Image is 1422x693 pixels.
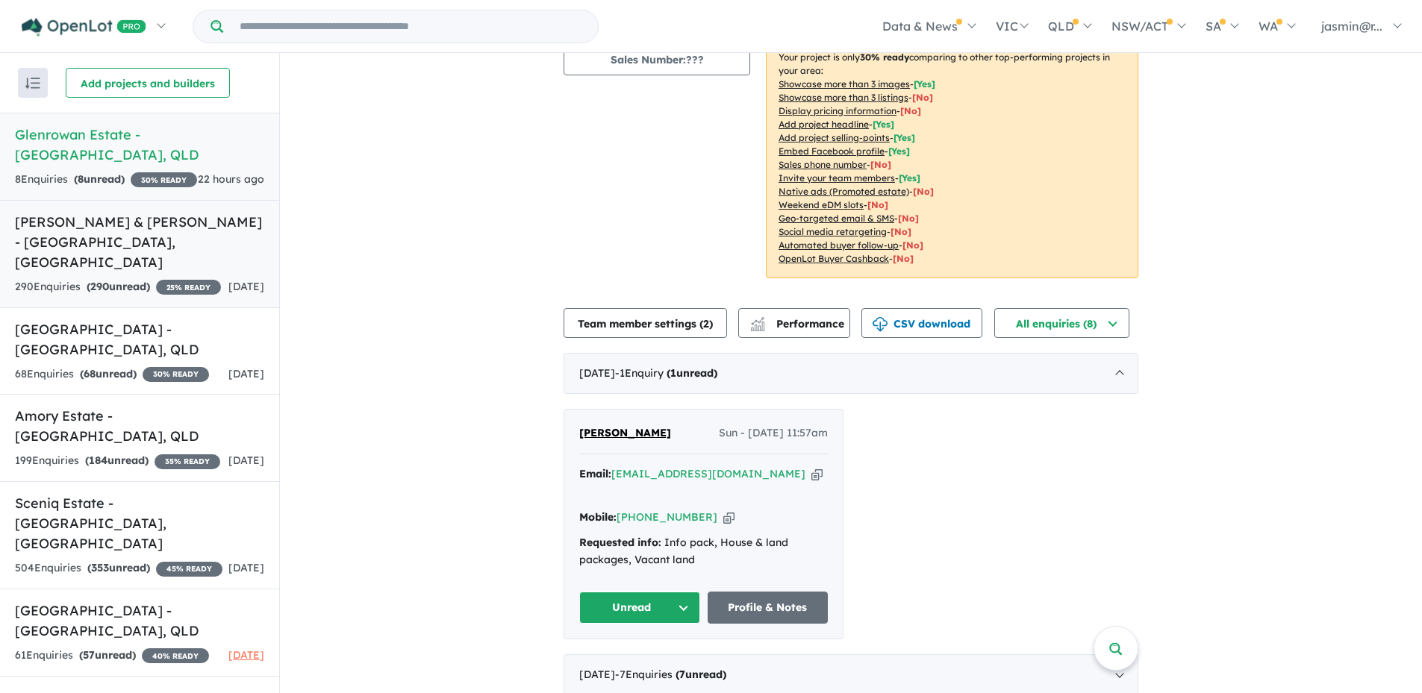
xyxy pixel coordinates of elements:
[670,366,676,380] span: 1
[766,38,1138,278] p: Your project is only comparing to other top-performing projects in your area: - - - - - - - - - -...
[779,105,896,116] u: Display pricing information
[900,105,921,116] span: [ No ]
[1321,19,1382,34] span: jasmin@r...
[15,125,264,165] h5: Glenrowan Estate - [GEOGRAPHIC_DATA] , QLD
[912,92,933,103] span: [ No ]
[66,68,230,98] button: Add projects and builders
[22,18,146,37] img: Openlot PRO Logo White
[870,159,891,170] span: [ No ]
[87,280,150,293] strong: ( unread)
[228,280,264,293] span: [DATE]
[779,145,885,157] u: Embed Facebook profile
[894,132,915,143] span: [ Yes ]
[579,592,700,624] button: Unread
[902,239,923,251] span: [No]
[83,648,95,662] span: 57
[228,561,264,574] span: [DATE]
[143,367,209,382] span: 30 % READY
[90,280,109,293] span: 290
[91,561,109,574] span: 353
[15,278,221,296] div: 290 Enquir ies
[913,186,934,197] span: [No]
[15,647,209,665] div: 61 Enquir ies
[579,534,828,570] div: Info pack, House & land packages, Vacant land
[751,317,764,325] img: line-chart.svg
[611,467,805,480] a: [EMAIL_ADDRESS][DOMAIN_NAME]
[74,172,125,186] strong: ( unread)
[615,668,726,681] span: - 7 Enquir ies
[156,280,221,295] span: 25 % READY
[994,308,1129,338] button: All enquiries (8)
[228,367,264,380] span: [DATE]
[679,668,685,681] span: 7
[564,353,1138,395] div: [DATE]
[676,668,726,681] strong: ( unread)
[779,172,895,184] u: Invite your team members
[579,426,671,439] span: [PERSON_NAME]
[15,493,264,554] h5: Sceniq Estate - [GEOGRAPHIC_DATA] , [GEOGRAPHIC_DATA]
[779,226,887,237] u: Social media retargeting
[779,253,889,264] u: OpenLot Buyer Cashback
[25,78,40,89] img: sort.svg
[779,239,899,251] u: Automated buyer follow-up
[888,145,910,157] span: [ Yes ]
[579,424,671,442] a: [PERSON_NAME]
[617,510,717,524] a: [PHONE_NUMBER]
[779,78,910,90] u: Showcase more than 3 images
[615,366,717,380] span: - 1 Enquir y
[579,510,617,524] strong: Mobile:
[779,186,909,197] u: Native ads (Promoted estate)
[15,601,264,641] h5: [GEOGRAPHIC_DATA] - [GEOGRAPHIC_DATA] , QLD
[779,213,894,224] u: Geo-targeted email & SMS
[226,10,595,43] input: Try estate name, suburb, builder or developer
[131,172,197,187] span: 30 % READY
[873,317,888,332] img: download icon
[873,119,894,130] span: [ Yes ]
[752,317,844,330] span: Performance
[80,367,137,380] strong: ( unread)
[15,452,220,470] div: 199 Enquir ies
[89,454,107,467] span: 184
[579,536,661,549] strong: Requested info:
[703,317,709,330] span: 2
[78,172,84,186] span: 8
[15,366,209,383] div: 68 Enquir ies
[156,562,222,577] span: 45 % READY
[15,171,197,189] div: 8 Enquir ies
[85,454,149,467] strong: ( unread)
[891,226,911,237] span: [No]
[579,467,611,480] strong: Email:
[779,199,864,210] u: Weekend eDM slots
[708,592,829,624] a: Profile & Notes
[779,119,869,130] u: Add project headline
[893,253,914,264] span: [No]
[228,648,264,662] span: [DATE]
[228,454,264,467] span: [DATE]
[84,367,96,380] span: 68
[899,172,920,184] span: [ Yes ]
[914,78,935,90] span: [ Yes ]
[87,561,150,574] strong: ( unread)
[738,308,850,338] button: Performance
[15,319,264,360] h5: [GEOGRAPHIC_DATA] - [GEOGRAPHIC_DATA] , QLD
[750,322,765,331] img: bar-chart.svg
[779,159,867,170] u: Sales phone number
[142,648,209,663] span: 40 % READY
[667,366,717,380] strong: ( unread)
[867,199,888,210] span: [No]
[564,308,727,338] button: Team member settings (2)
[564,44,750,75] button: Sales Number:???
[861,308,982,338] button: CSV download
[898,213,919,224] span: [No]
[15,212,264,272] h5: [PERSON_NAME] & [PERSON_NAME] - [GEOGRAPHIC_DATA] , [GEOGRAPHIC_DATA]
[779,132,890,143] u: Add project selling-points
[15,406,264,446] h5: Amory Estate - [GEOGRAPHIC_DATA] , QLD
[779,92,908,103] u: Showcase more than 3 listings
[860,51,909,63] b: 30 % ready
[198,172,264,186] span: 22 hours ago
[15,559,222,577] div: 504 Enquir ies
[811,466,823,482] button: Copy
[79,648,136,662] strong: ( unread)
[155,454,220,469] span: 35 % READY
[719,424,828,442] span: Sun - [DATE] 11:57am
